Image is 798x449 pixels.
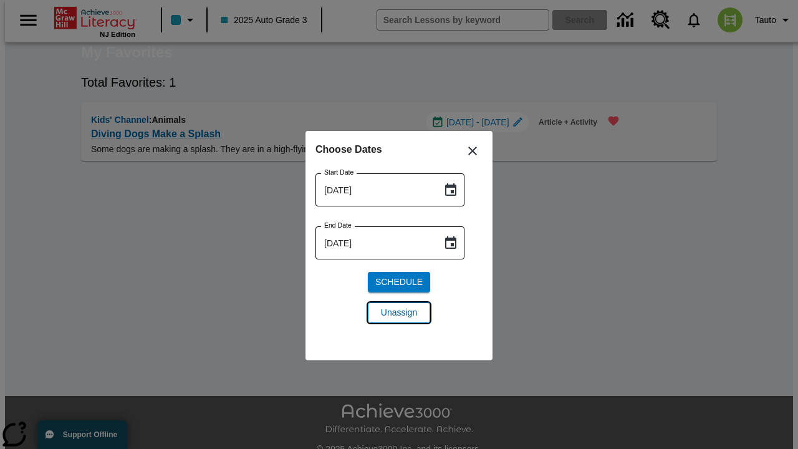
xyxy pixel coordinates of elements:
[381,306,417,319] span: Unassign
[315,173,433,206] input: MMMM-DD-YYYY
[368,272,430,292] button: Schedule
[375,276,423,289] span: Schedule
[458,136,488,166] button: Close
[324,168,353,177] label: Start Date
[368,302,430,323] button: Unassign
[438,231,463,256] button: Choose date, selected date is Sep 13, 2025
[315,141,483,333] div: Choose date
[315,226,433,259] input: MMMM-DD-YYYY
[324,221,352,230] label: End Date
[315,141,483,158] h6: Choose Dates
[438,178,463,203] button: Choose date, selected date is Sep 13, 2025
